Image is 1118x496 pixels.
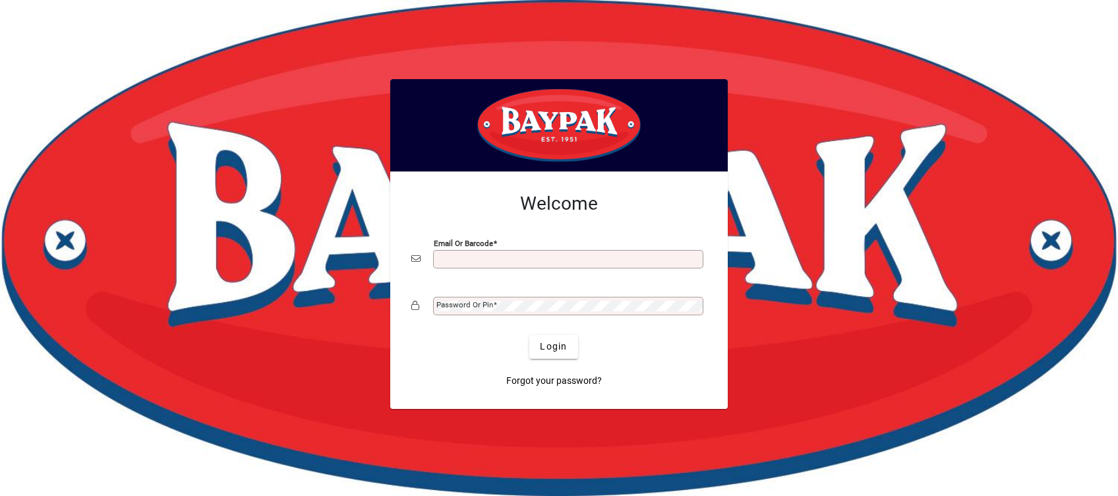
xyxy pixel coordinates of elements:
[529,335,577,359] button: Login
[501,369,607,393] a: Forgot your password?
[434,238,493,247] mat-label: Email or Barcode
[436,300,493,309] mat-label: Password or Pin
[506,374,602,388] span: Forgot your password?
[540,340,567,354] span: Login
[411,193,707,215] h2: Welcome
